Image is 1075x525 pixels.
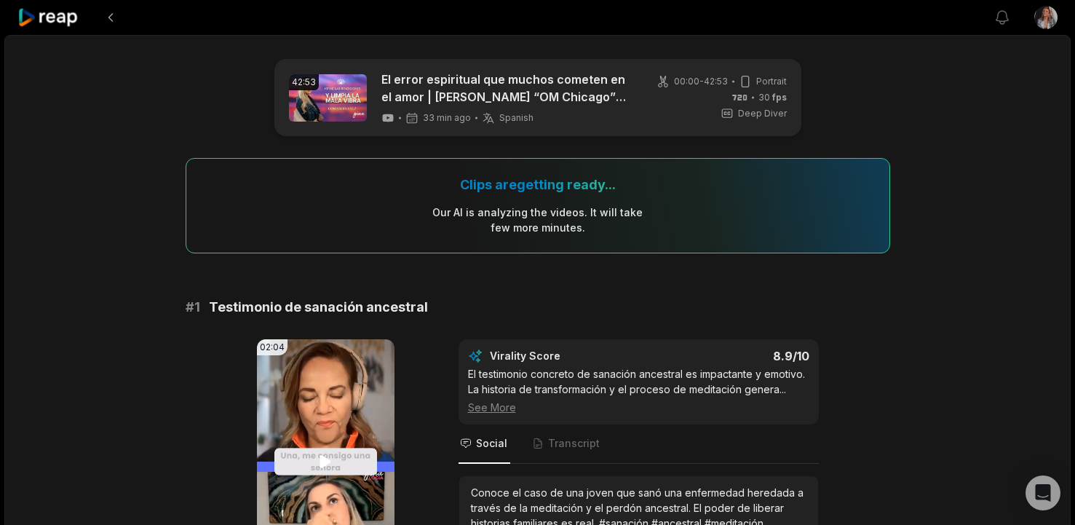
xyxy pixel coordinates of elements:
span: 30 [758,91,787,104]
div: 8.9 /10 [653,349,809,363]
span: Spanish [499,112,533,124]
a: El error espiritual que muchos cometen en el amor | [PERSON_NAME] “OM Chicago” en Ginalogía [381,71,632,106]
span: Social [476,436,507,451]
div: Virality Score [490,349,646,363]
span: # 1 [186,297,200,317]
span: Transcript [548,436,600,451]
div: Open Intercom Messenger [1026,475,1060,510]
div: See More [468,400,809,415]
div: Clips are getting ready... [460,176,616,193]
div: Our AI is analyzing the video s . It will take few more minutes. [432,205,643,235]
span: 00:00 - 42:53 [674,75,728,88]
span: 33 min ago [423,112,471,124]
span: Portrait [756,75,787,88]
div: El testimonio concreto de sanación ancestral es impactante y emotivo. La historia de transformaci... [468,366,809,415]
span: fps [772,92,787,103]
nav: Tabs [459,425,819,464]
span: Testimonio de sanación ancestral [209,297,428,317]
span: Deep Diver [738,107,787,120]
